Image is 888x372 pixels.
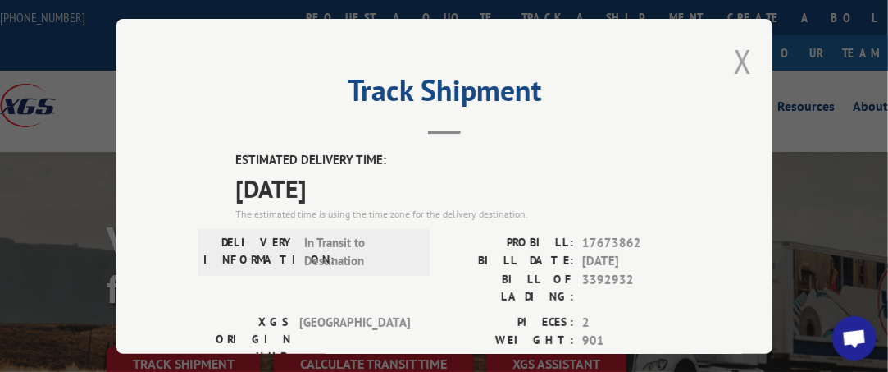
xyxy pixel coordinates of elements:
span: [GEOGRAPHIC_DATA] [299,313,410,365]
span: In Transit to Destination [304,233,415,270]
span: 17673862 [582,233,690,252]
h2: Track Shipment [198,79,690,110]
div: Open chat [832,316,877,361]
label: XGS ORIGIN HUB: [198,313,291,365]
span: 3392932 [582,270,690,305]
span: 2 [582,313,690,332]
label: PROBILL: [444,233,574,252]
button: Close modal [734,39,752,83]
label: BILL DATE: [444,252,574,271]
span: [DATE] [235,169,690,206]
label: ESTIMATED DELIVERY TIME: [235,151,690,170]
label: WEIGHT: [444,332,574,351]
label: BILL OF LADING: [444,270,574,305]
label: DELIVERY INFORMATION: [203,233,296,270]
label: PIECES: [444,313,574,332]
span: 901 [582,332,690,351]
span: [DATE] [582,252,690,271]
div: The estimated time is using the time zone for the delivery destination. [235,206,690,221]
